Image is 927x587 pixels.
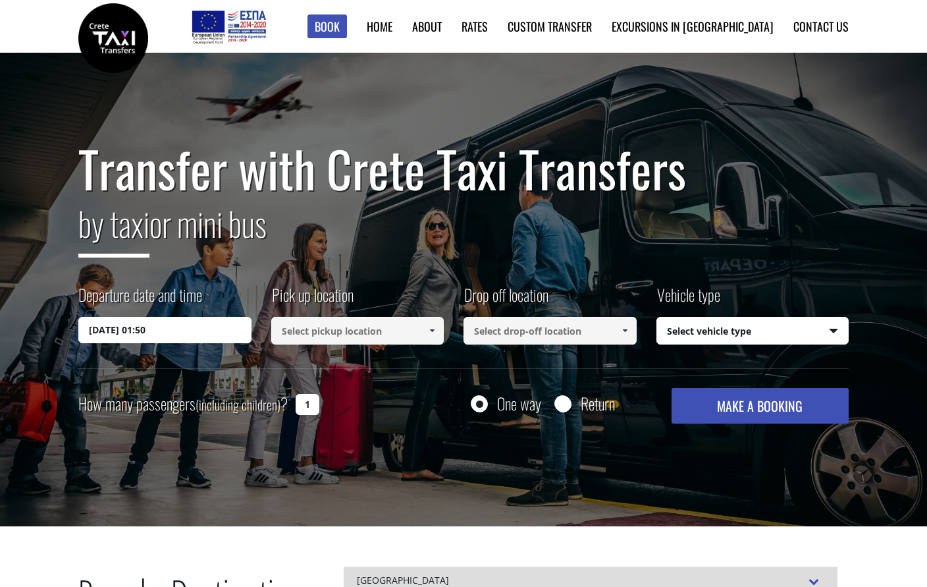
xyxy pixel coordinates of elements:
[367,18,392,35] a: Home
[581,395,615,412] label: Return
[793,18,849,35] a: Contact us
[463,317,637,345] input: Select drop-off location
[497,395,541,412] label: One way
[78,283,202,317] label: Departure date and time
[672,388,849,424] button: MAKE A BOOKING
[462,18,488,35] a: Rates
[78,141,849,196] h1: Transfer with Crete Taxi Transfers
[412,18,442,35] a: About
[78,388,288,420] label: How many passengers ?
[307,14,347,39] a: Book
[421,317,443,345] a: Show All Items
[656,283,720,317] label: Vehicle type
[463,283,548,317] label: Drop off location
[78,196,849,267] h2: or mini bus
[612,18,774,35] a: Excursions in [GEOGRAPHIC_DATA]
[78,30,148,43] a: Crete Taxi Transfers | Safe Taxi Transfer Services from to Heraklion Airport, Chania Airport, Ret...
[271,317,444,345] input: Select pickup location
[657,318,849,345] span: Select vehicle type
[78,3,148,73] img: Crete Taxi Transfers | Safe Taxi Transfer Services from to Heraklion Airport, Chania Airport, Ret...
[508,18,592,35] a: Custom Transfer
[196,395,280,414] small: (including children)
[190,7,268,46] img: e-bannersEUERDF180X90.jpg
[78,198,149,258] span: by taxi
[271,283,354,317] label: Pick up location
[614,317,635,345] a: Show All Items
